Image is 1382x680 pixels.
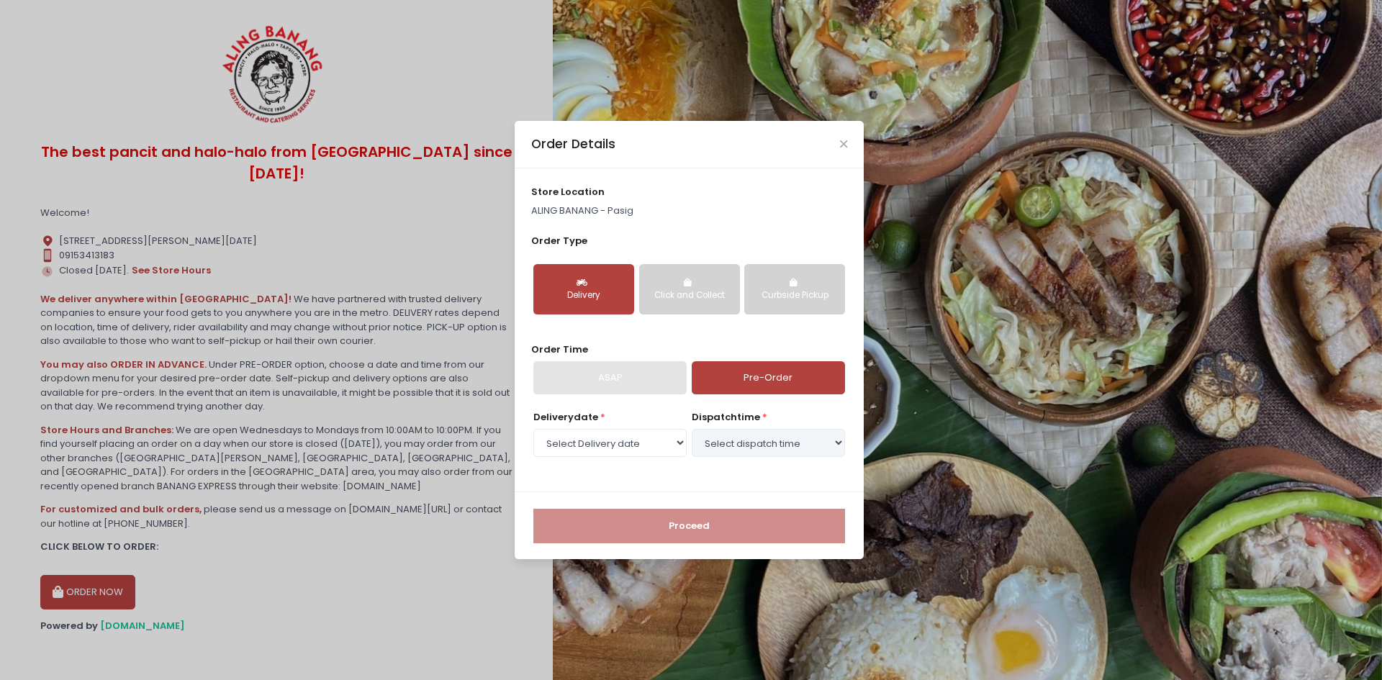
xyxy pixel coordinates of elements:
span: store location [531,185,605,199]
button: Proceed [533,509,845,543]
button: Curbside Pickup [744,264,845,314]
button: Click and Collect [639,264,740,314]
span: Order Type [531,234,587,248]
button: Close [840,140,847,148]
div: Curbside Pickup [754,289,835,302]
span: Order Time [531,343,588,356]
span: Delivery date [533,410,598,424]
div: Order Details [531,135,615,153]
button: Delivery [533,264,634,314]
a: Pre-Order [692,361,845,394]
div: Click and Collect [649,289,730,302]
p: ALING BANANG - Pasig [531,204,848,218]
span: dispatch time [692,410,760,424]
div: Delivery [543,289,624,302]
